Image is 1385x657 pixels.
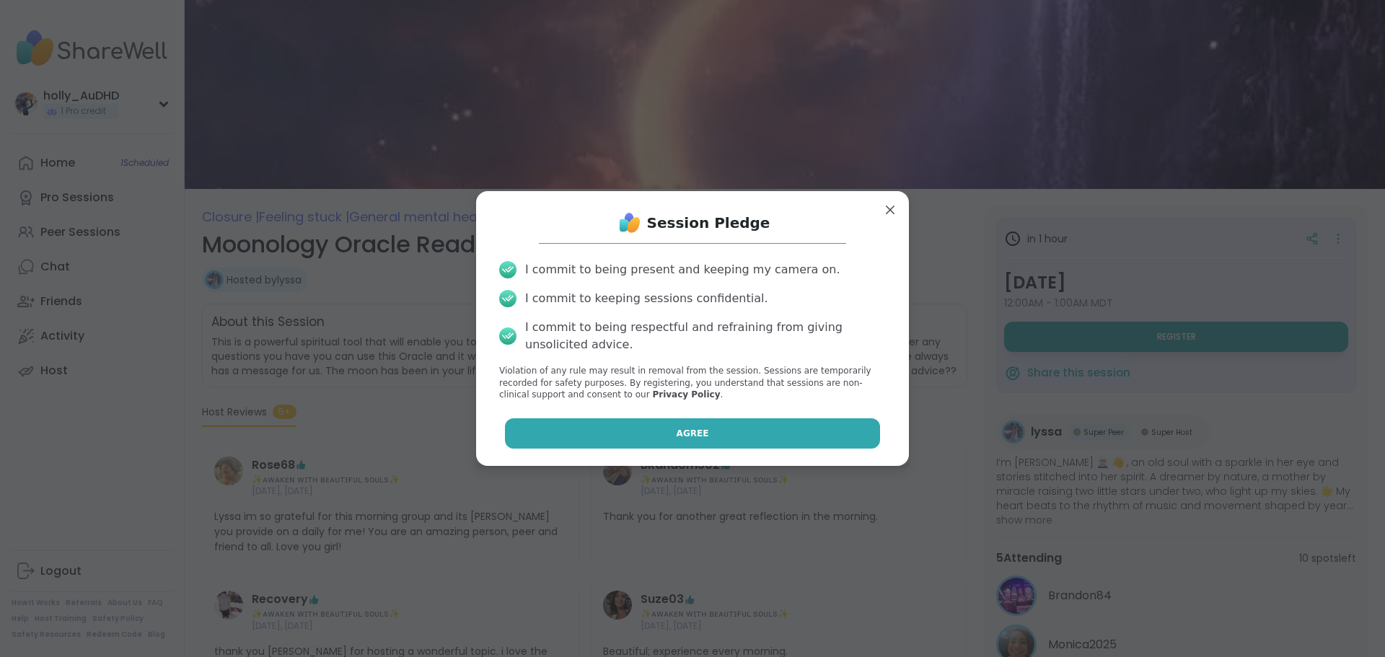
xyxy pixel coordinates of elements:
p: Violation of any rule may result in removal from the session. Sessions are temporarily recorded f... [499,365,886,401]
div: I commit to keeping sessions confidential. [525,290,768,307]
a: Privacy Policy [652,389,720,400]
img: ShareWell Logo [615,208,644,237]
span: Agree [677,427,709,440]
h1: Session Pledge [647,213,770,233]
div: I commit to being respectful and refraining from giving unsolicited advice. [525,319,886,353]
div: I commit to being present and keeping my camera on. [525,261,840,278]
button: Agree [505,418,881,449]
